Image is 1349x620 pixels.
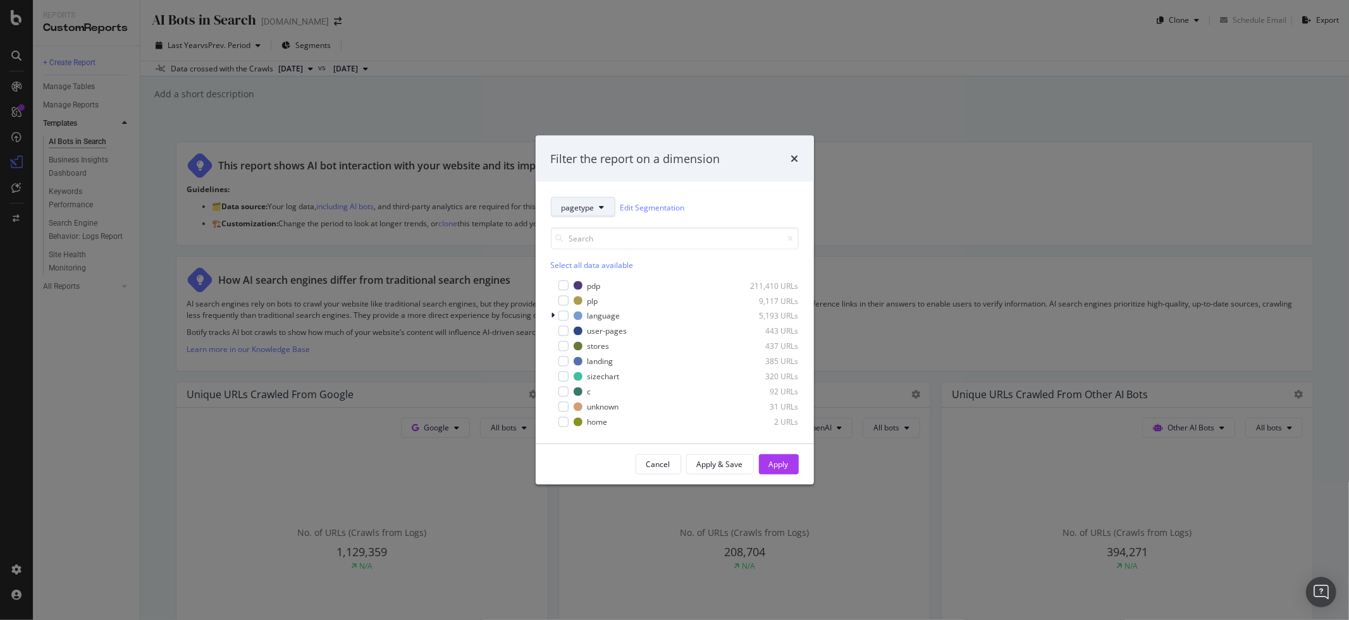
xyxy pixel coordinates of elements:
button: pagetype [551,197,615,217]
div: language [588,310,620,321]
div: user-pages [588,325,627,336]
div: c [588,386,591,397]
div: sizechart [588,371,620,382]
div: pdp [588,280,601,291]
div: Open Intercom Messenger [1306,577,1336,607]
button: Cancel [636,454,681,475]
div: 211,410 URLs [737,280,799,291]
div: Filter the report on a dimension [551,150,720,167]
div: 320 URLs [737,371,799,382]
span: pagetype [562,202,594,212]
div: landing [588,356,613,367]
div: times [791,150,799,167]
div: Apply & Save [697,459,743,470]
div: plp [588,295,598,306]
div: 2 URLs [737,416,799,427]
div: stores [588,341,610,351]
div: 9,117 URLs [737,295,799,306]
div: home [588,416,608,427]
div: 31 URLs [737,401,799,412]
div: Select all data available [551,260,799,270]
div: 437 URLs [737,341,799,351]
div: 443 URLs [737,325,799,336]
button: Apply [759,454,799,475]
div: unknown [588,401,619,412]
button: Apply & Save [686,454,754,475]
a: Edit Segmentation [620,200,685,214]
input: Search [551,228,799,250]
div: modal [536,135,814,485]
div: Cancel [646,459,670,470]
div: Apply [769,459,789,470]
div: 92 URLs [737,386,799,397]
div: 5,193 URLs [737,310,799,321]
div: 385 URLs [737,356,799,367]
